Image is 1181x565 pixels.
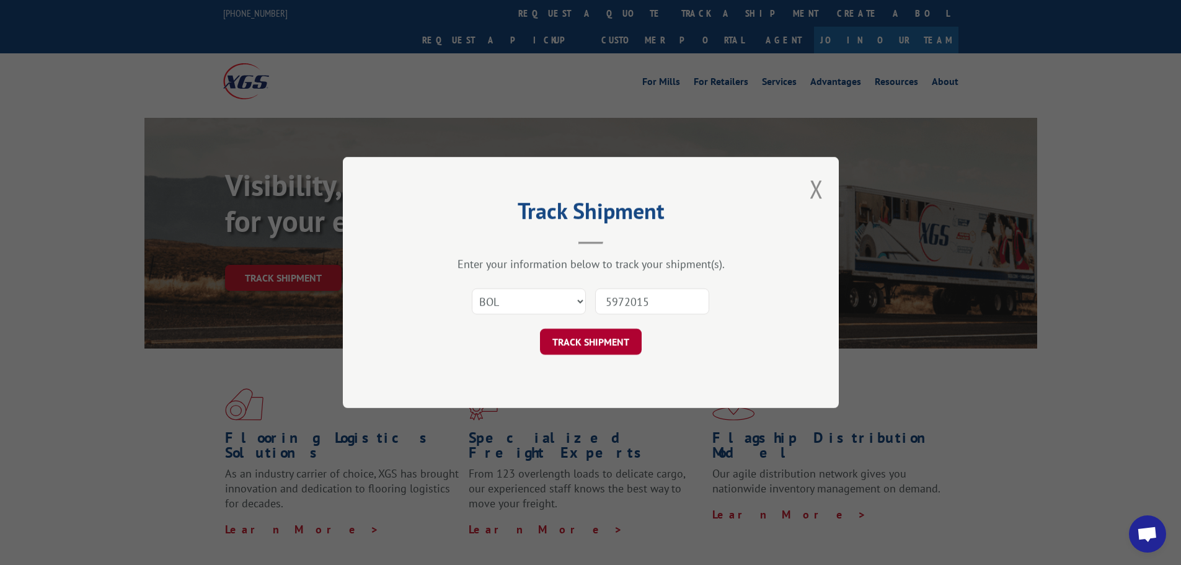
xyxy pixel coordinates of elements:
h2: Track Shipment [405,202,777,226]
a: Open chat [1129,515,1166,553]
div: Enter your information below to track your shipment(s). [405,257,777,271]
button: TRACK SHIPMENT [540,329,642,355]
input: Number(s) [595,288,709,314]
button: Close modal [810,172,823,205]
